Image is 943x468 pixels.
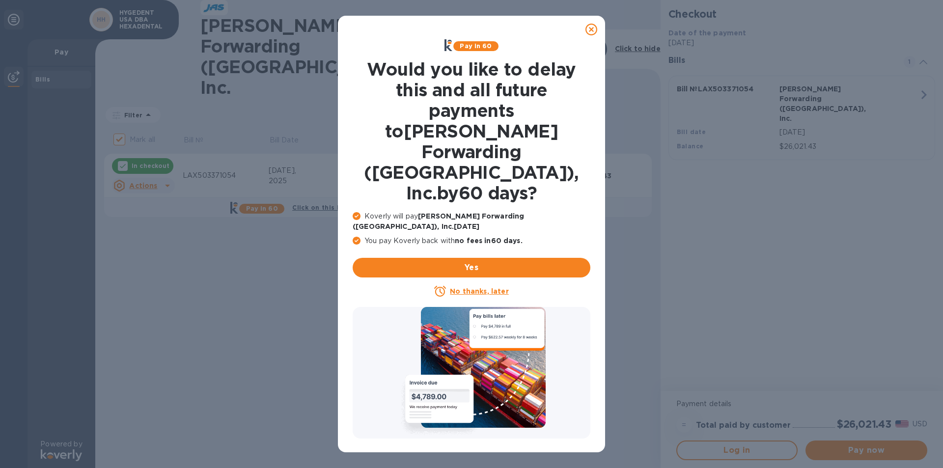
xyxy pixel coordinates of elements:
[353,236,590,246] p: You pay Koverly back with
[455,237,522,245] b: no fees in 60 days .
[450,287,508,295] u: No thanks, later
[353,211,590,232] p: Koverly will pay
[361,262,582,274] span: Yes
[353,212,524,230] b: [PERSON_NAME] Forwarding ([GEOGRAPHIC_DATA]), Inc. [DATE]
[353,59,590,203] h1: Would you like to delay this and all future payments to [PERSON_NAME] Forwarding ([GEOGRAPHIC_DAT...
[460,42,492,50] b: Pay in 60
[353,258,590,277] button: Yes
